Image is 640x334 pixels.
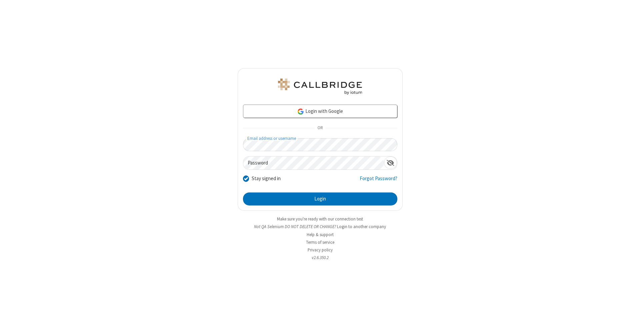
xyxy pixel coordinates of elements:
li: v2.6.350.2 [238,254,403,261]
span: OR [315,124,325,133]
input: Password [243,157,384,169]
div: Show password [384,157,397,169]
a: Help & support [307,232,334,237]
a: Forgot Password? [360,175,397,187]
img: QA Selenium DO NOT DELETE OR CHANGE [277,79,363,95]
a: Make sure you're ready with our connection test [277,216,363,222]
button: Login to another company [337,223,386,230]
a: Login with Google [243,105,397,118]
button: Login [243,192,397,206]
a: Terms of service [306,239,334,245]
input: Email address or username [243,138,397,151]
label: Stay signed in [252,175,281,182]
a: Privacy policy [308,247,333,253]
li: Not QA Selenium DO NOT DELETE OR CHANGE? [238,223,403,230]
img: google-icon.png [297,108,304,115]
